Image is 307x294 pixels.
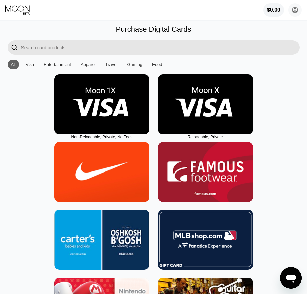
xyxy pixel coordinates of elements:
div: Entertainment [44,62,71,67]
div: Travel [105,62,118,67]
div: Food [149,60,166,69]
div: Reloadable, Private [158,135,253,139]
div: Apparel [81,62,96,67]
div: Gaming [127,62,142,67]
div:  [8,40,21,55]
div: Visa [22,60,37,69]
div: All [8,60,19,69]
div:  [11,44,18,51]
div: Travel [102,60,121,69]
div: Purchase Digital Cards [116,25,191,34]
div: Non-Reloadable, Private, No Fees [54,135,149,139]
iframe: Button to launch messaging window [280,267,302,289]
div: All [11,62,16,67]
div: $0.00 [263,3,284,17]
div: $0.00 [267,7,280,13]
div: Entertainment [40,60,74,69]
div: Apparel [77,60,99,69]
div: Visa [26,62,34,67]
div: Gaming [124,60,146,69]
div: Food [152,62,162,67]
input: Search card products [21,40,300,55]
